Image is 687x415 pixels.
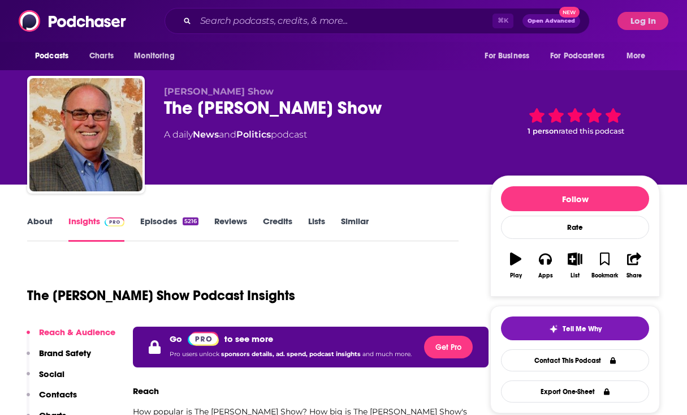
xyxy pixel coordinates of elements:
button: open menu [477,45,543,67]
button: Contacts [27,389,77,410]
span: Tell Me Why [563,324,602,333]
span: [PERSON_NAME] Show [164,86,274,97]
span: Podcasts [35,48,68,64]
p: Contacts [39,389,77,400]
a: Pro website [188,331,219,346]
img: Podchaser Pro [105,217,124,226]
button: Apps [530,245,560,286]
p: Brand Safety [39,348,91,358]
div: Share [626,272,642,279]
a: Reviews [214,216,247,242]
button: Log In [617,12,668,30]
button: Social [27,369,64,390]
span: 1 person [528,127,559,135]
button: List [560,245,590,286]
div: 1 personrated this podcast [490,86,660,156]
span: For Business [485,48,529,64]
button: Play [501,245,530,286]
a: Similar [341,216,369,242]
button: open menu [126,45,189,67]
p: Reach & Audience [39,327,115,337]
button: Open AdvancedNew [522,14,580,28]
span: Charts [89,48,114,64]
button: Bookmark [590,245,619,286]
a: Politics [236,129,271,140]
a: Episodes5216 [140,216,198,242]
button: open menu [27,45,83,67]
button: open menu [619,45,660,67]
p: Go [170,333,182,344]
button: Share [620,245,649,286]
button: Follow [501,186,649,211]
button: Brand Safety [27,348,91,369]
div: Rate [501,216,649,239]
a: News [193,129,219,140]
button: Get Pro [424,336,473,358]
img: The Mark Davis Show [29,78,142,191]
span: For Podcasters [550,48,604,64]
a: Charts [82,45,120,67]
div: Play [510,272,522,279]
button: open menu [543,45,621,67]
div: A daily podcast [164,128,307,142]
span: sponsors details, ad. spend, podcast insights [221,350,362,358]
button: Export One-Sheet [501,380,649,403]
input: Search podcasts, credits, & more... [196,12,492,30]
span: Open Advanced [528,18,575,24]
img: Podchaser Pro [188,332,219,346]
div: List [571,272,580,279]
p: to see more [224,333,273,344]
div: Search podcasts, credits, & more... [165,8,590,34]
span: rated this podcast [559,127,624,135]
a: InsightsPodchaser Pro [68,216,124,242]
div: 5216 [183,217,198,225]
button: Reach & Audience [27,327,115,348]
a: Lists [308,216,325,242]
span: New [559,7,580,18]
div: Bookmark [591,272,618,279]
img: tell me why sparkle [549,324,558,333]
a: Credits [263,216,292,242]
span: More [626,48,646,64]
a: Contact This Podcast [501,349,649,371]
span: and [219,129,236,140]
p: Pro users unlock and much more. [170,346,412,363]
span: Monitoring [134,48,174,64]
h1: The [PERSON_NAME] Show Podcast Insights [27,287,295,304]
img: Podchaser - Follow, Share and Rate Podcasts [19,10,127,32]
span: ⌘ K [492,14,513,28]
button: tell me why sparkleTell Me Why [501,316,649,340]
h3: Reach [133,386,159,396]
p: Social [39,369,64,379]
a: About [27,216,53,242]
div: Apps [538,272,553,279]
